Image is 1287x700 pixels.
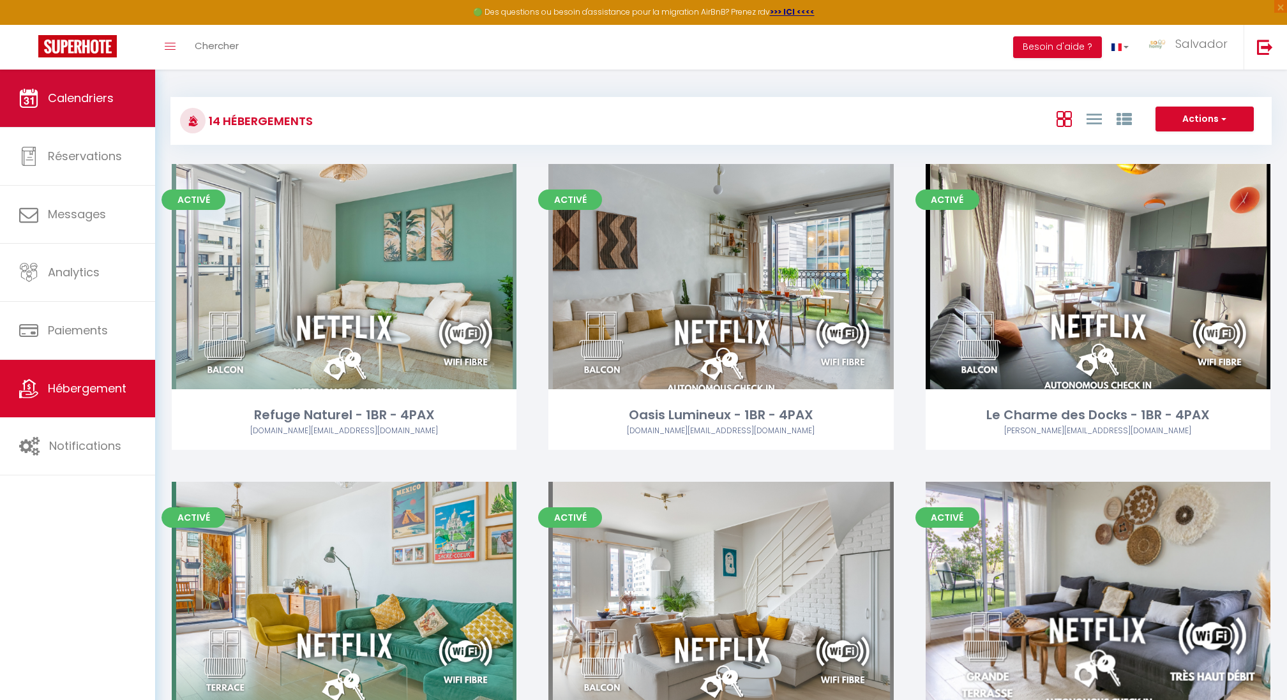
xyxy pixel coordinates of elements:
h3: 14 Hébergements [206,107,313,135]
span: Activé [915,190,979,210]
span: Analytics [48,264,100,280]
span: Calendriers [48,90,114,106]
a: Vue par Groupe [1117,108,1132,129]
span: Hébergement [48,380,126,396]
button: Actions [1155,107,1254,132]
div: Airbnb [172,425,516,437]
img: logout [1257,39,1273,55]
span: Activé [162,190,225,210]
a: >>> ICI <<<< [770,6,815,17]
a: Chercher [185,25,248,70]
a: ... Salvador [1138,25,1244,70]
div: Refuge Naturel - 1BR - 4PAX [172,405,516,425]
span: Messages [48,206,106,222]
span: Activé [538,190,602,210]
img: Super Booking [38,35,117,57]
div: Le Charme des Docks - 1BR - 4PAX [926,405,1270,425]
div: Airbnb [926,425,1270,437]
span: Activé [915,507,979,528]
div: Airbnb [548,425,893,437]
img: ... [1148,38,1167,50]
span: Notifications [49,438,121,454]
span: Salvador [1175,36,1228,52]
span: Activé [162,507,225,528]
span: Paiements [48,322,108,338]
div: Oasis Lumineux - 1BR - 4PAX [548,405,893,425]
a: Vue en Box [1057,108,1072,129]
button: Besoin d'aide ? [1013,36,1102,58]
span: Réservations [48,148,122,164]
span: Activé [538,507,602,528]
span: Chercher [195,39,239,52]
a: Vue en Liste [1087,108,1102,129]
